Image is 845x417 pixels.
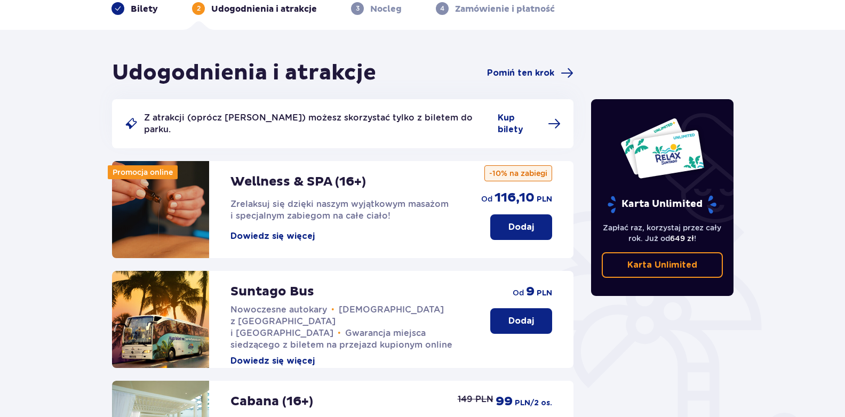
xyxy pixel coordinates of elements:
div: Promocja online [108,165,178,179]
span: 116,10 [495,190,535,206]
span: Nowoczesne autokary [230,304,327,315]
button: Dodaj [490,308,552,334]
div: 3Nocleg [351,2,402,15]
span: od [481,194,492,204]
p: Suntago Bus [230,284,314,300]
span: PLN [537,288,552,299]
p: 2 [197,4,201,13]
p: 149 PLN [458,394,493,405]
span: Kup bilety [498,112,541,135]
h1: Udogodnienia i atrakcje [112,60,376,86]
span: Pomiń ten krok [487,67,554,79]
div: 4Zamówienie i płatność [436,2,555,15]
span: PLN [537,194,552,205]
button: Dowiedz się więcej [230,355,315,367]
img: attraction [112,161,209,258]
button: Dodaj [490,214,552,240]
span: PLN /2 os. [515,398,552,408]
a: Kup bilety [498,112,561,135]
p: Wellness & SPA (16+) [230,174,366,190]
p: Zamówienie i płatność [455,3,555,15]
img: attraction [112,271,209,368]
div: Bilety [111,2,158,15]
p: Nocleg [370,3,402,15]
div: 2Udogodnienia i atrakcje [192,2,317,15]
span: 9 [526,284,535,300]
p: Cabana (16+) [230,394,313,410]
span: 99 [496,394,513,410]
p: Z atrakcji (oprócz [PERSON_NAME]) możesz skorzystać tylko z biletem do parku. [144,112,491,135]
p: Zapłać raz, korzystaj przez cały rok. Już od ! [602,222,723,244]
p: 3 [356,4,360,13]
span: od [513,287,524,298]
span: • [331,304,334,315]
button: Dowiedz się więcej [230,230,315,242]
a: Pomiń ten krok [487,67,573,79]
p: -10% na zabiegi [484,165,552,181]
span: • [338,328,341,339]
a: Karta Unlimited [602,252,723,278]
img: Dwie karty całoroczne do Suntago z napisem 'UNLIMITED RELAX', na białym tle z tropikalnymi liśćmi... [620,117,705,179]
p: Dodaj [508,315,534,327]
span: [DEMOGRAPHIC_DATA] z [GEOGRAPHIC_DATA] i [GEOGRAPHIC_DATA] [230,304,444,338]
p: 4 [440,4,444,13]
span: 649 zł [670,234,694,243]
p: Karta Unlimited [627,259,697,271]
span: Zrelaksuj się dzięki naszym wyjątkowym masażom i specjalnym zabiegom na całe ciało! [230,199,449,221]
p: Dodaj [508,221,534,233]
p: Udogodnienia i atrakcje [211,3,317,15]
p: Bilety [131,3,158,15]
p: Karta Unlimited [607,195,718,214]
